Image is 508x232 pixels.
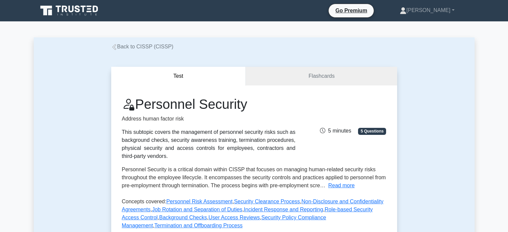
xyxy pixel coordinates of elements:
a: Back to CISSP (CISSP) [111,44,174,49]
a: Job Rotation and Separation of Duties [152,207,242,212]
span: Personnel Security is a critical domain within CISSP that focuses on managing human-related secur... [122,167,386,188]
a: [PERSON_NAME] [384,4,471,17]
a: Go Premium [331,6,371,15]
a: Flashcards [246,67,397,86]
a: User Access Reviews [208,215,260,220]
a: Personnel Risk Assessment [166,199,232,204]
button: Read more [328,182,355,190]
a: Security Clearance Process [234,199,300,204]
a: Termination and Offboarding Process [154,223,242,228]
span: 5 Questions [358,128,386,135]
a: Background Checks [159,215,207,220]
p: Address human factor risk [122,115,296,123]
a: Incident Response and Reporting [244,207,323,212]
div: This subtopic covers the management of personnel security risks such as background checks, securi... [122,128,296,160]
button: Test [111,67,246,86]
span: 5 minutes [320,128,351,134]
h1: Personnel Security [122,96,296,112]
